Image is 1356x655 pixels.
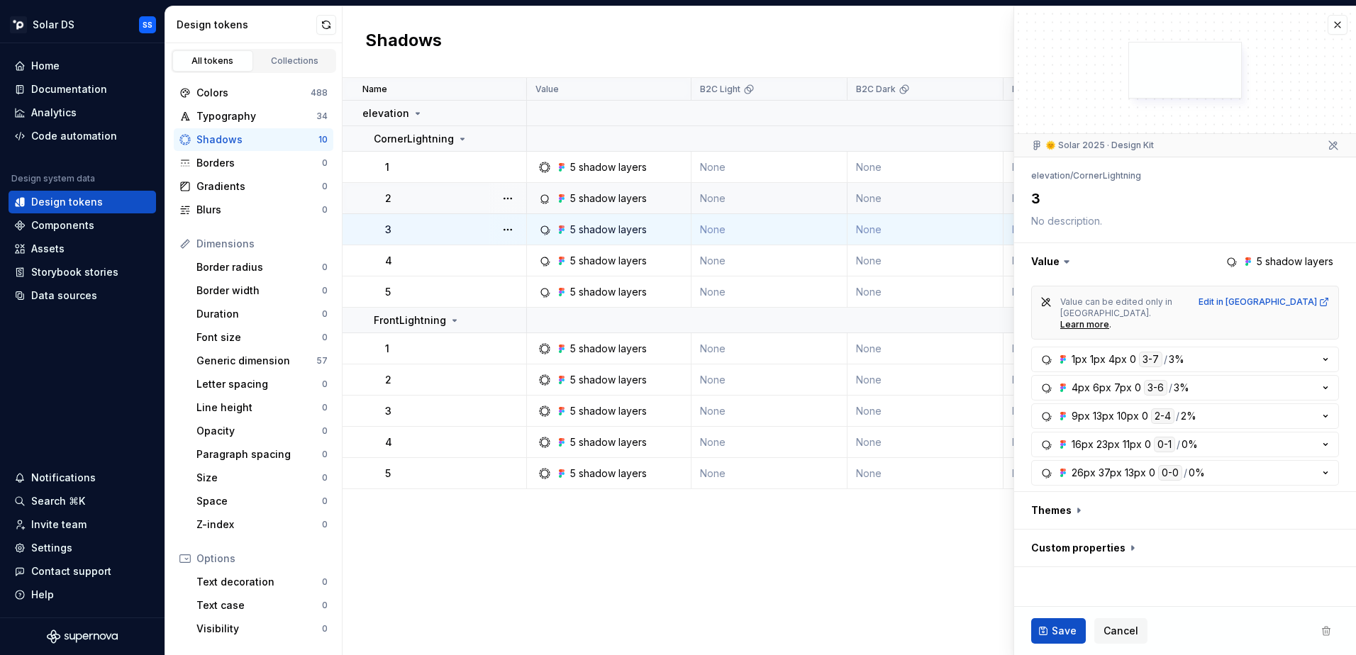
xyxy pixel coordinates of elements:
div: 0% [1189,465,1205,481]
td: None [691,214,847,245]
div: 2-4 [1151,408,1174,424]
p: B2C Light [700,84,740,95]
a: Blurs0 [174,198,333,221]
p: 3 [385,223,391,237]
div: 9px [1072,408,1090,424]
textarea: 3 [1028,186,1336,211]
div: 13px [1125,465,1146,481]
td: None [691,152,847,183]
td: None [1004,333,1160,364]
td: None [847,427,1004,458]
a: Code automation [9,125,156,147]
div: 5 shadow layers [570,285,647,299]
div: 3-7 [1139,352,1162,367]
a: Text decoration0 [191,571,333,593]
a: Supernova Logo [47,629,118,644]
div: Analytics [31,106,77,120]
div: Generic dimension [196,354,316,368]
a: Shadows10 [174,128,333,151]
td: None [847,333,1004,364]
div: 7px [1114,380,1132,396]
div: Gradients [196,179,322,194]
div: Text case [196,598,322,612]
div: Contact support [31,564,111,578]
div: 13px [1093,408,1114,424]
td: None [691,427,847,458]
td: None [1004,458,1160,489]
p: B2C Dark [856,84,896,95]
div: 23px [1096,437,1120,452]
div: 0 [322,262,328,273]
a: Home [9,55,156,77]
div: 3% [1169,352,1184,367]
button: Notifications [9,466,156,489]
div: 5 shadow layers [570,373,647,387]
div: Home [31,59,60,73]
a: Data sources [9,284,156,307]
p: 4 [385,435,392,449]
td: None [1004,214,1160,245]
td: None [1004,183,1160,214]
div: Help [31,588,54,602]
img: deb07db6-ec04-4ac8-9ca0-9ed434161f92.png [10,16,27,33]
div: / [1169,380,1172,396]
a: Letter spacing0 [191,373,333,396]
h2: Shadows [365,29,442,55]
a: Border width0 [191,279,333,302]
div: 3-6 [1144,380,1167,396]
div: 488 [311,87,328,99]
div: Borders [196,156,322,170]
div: 5 shadow layers [570,223,647,237]
td: None [691,245,847,276]
div: Components [31,218,94,233]
div: 5 shadow layers [570,435,647,449]
td: None [847,183,1004,214]
div: 0 [322,425,328,437]
div: Code automation [31,129,117,143]
div: Letter spacing [196,377,322,391]
td: None [691,276,847,308]
p: Mode 1 [1012,84,1043,95]
div: 0 [322,308,328,320]
li: CornerLightning [1073,170,1141,181]
a: Line height0 [191,396,333,419]
td: None [847,396,1004,427]
td: None [847,214,1004,245]
div: 26px [1072,465,1096,481]
div: Design tokens [31,195,103,209]
div: 0 [322,157,328,169]
div: 5 shadow layers [570,160,647,174]
td: None [1004,364,1160,396]
a: Assets [9,237,156,260]
a: Opacity0 [191,420,333,442]
p: 5 [385,466,391,481]
div: Border radius [196,260,322,274]
button: 16px23px11px00-1/0% [1031,432,1339,457]
div: Font size [196,330,322,345]
div: 0 [1142,408,1148,424]
button: Help [9,583,156,606]
button: Cancel [1094,618,1147,644]
p: 1 [385,342,389,356]
p: 3 [385,404,391,418]
li: elevation [1031,170,1070,181]
div: 10 [318,134,328,145]
a: Z-index0 [191,513,333,536]
td: None [1004,276,1160,308]
div: 0 [322,379,328,390]
p: 2 [385,191,391,206]
div: 34 [316,111,328,122]
div: 5 shadow layers [570,191,647,206]
td: None [691,458,847,489]
div: 0 [322,472,328,483]
div: / [1164,352,1167,367]
td: None [847,458,1004,489]
div: Invite team [31,517,87,532]
div: 5 shadow layers [570,404,647,418]
div: 0 [322,576,328,588]
div: / [1184,465,1187,481]
div: 0-1 [1154,437,1175,452]
p: CornerLightning [374,132,454,146]
p: elevation [362,106,409,121]
div: 0% [1182,437,1198,452]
